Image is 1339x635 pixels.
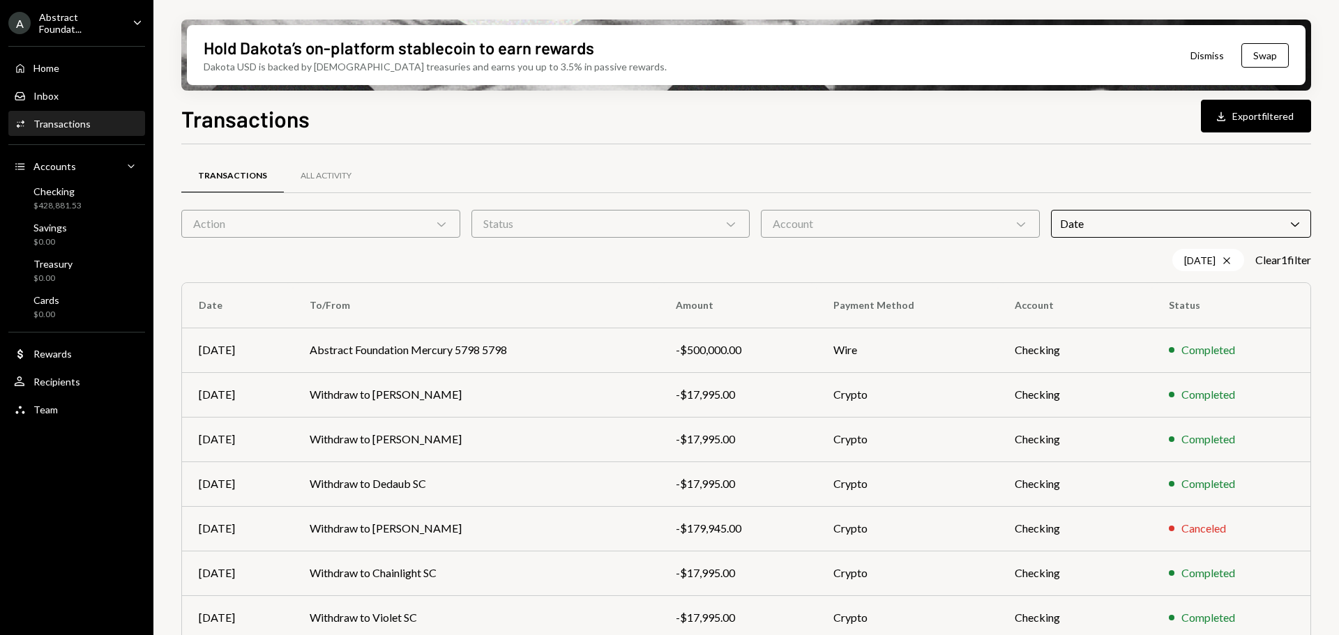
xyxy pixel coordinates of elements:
a: Home [8,55,145,80]
div: Cards [33,294,59,306]
div: Rewards [33,348,72,360]
td: Checking [998,506,1152,551]
div: Checking [33,185,82,197]
div: -$179,945.00 [676,520,799,537]
button: Exportfiltered [1201,100,1311,132]
th: Account [998,283,1152,328]
div: -$500,000.00 [676,342,799,358]
div: -$17,995.00 [676,609,799,626]
div: Status [471,210,750,238]
div: Action [181,210,460,238]
td: Checking [998,372,1152,417]
div: Completed [1181,565,1235,581]
div: $0.00 [33,309,59,321]
a: Transactions [8,111,145,136]
div: A [8,12,31,34]
button: Dismiss [1173,39,1241,72]
a: Team [8,397,145,422]
a: Accounts [8,153,145,178]
div: [DATE] [199,386,276,403]
div: Completed [1181,386,1235,403]
div: Abstract Foundat... [39,11,121,35]
td: Withdraw to [PERSON_NAME] [293,506,660,551]
div: Completed [1181,431,1235,447]
a: Cards$0.00 [8,290,145,323]
td: Crypto [817,461,998,506]
div: Date [1051,210,1311,238]
td: Withdraw to [PERSON_NAME] [293,372,660,417]
div: Accounts [33,160,76,172]
th: To/From [293,283,660,328]
th: Date [182,283,293,328]
div: [DATE] [199,431,276,447]
div: -$17,995.00 [676,431,799,447]
td: Crypto [817,551,998,595]
td: Checking [998,461,1152,506]
div: [DATE] [199,520,276,537]
div: $428,881.53 [33,200,82,212]
div: Treasury [33,258,73,270]
th: Amount [659,283,816,328]
td: Crypto [817,372,998,417]
div: -$17,995.00 [676,565,799,581]
button: Swap [1241,43,1289,68]
div: $0.00 [33,273,73,284]
th: Status [1152,283,1310,328]
td: Checking [998,551,1152,595]
a: Recipients [8,369,145,394]
div: Inbox [33,90,59,102]
div: Account [761,210,1040,238]
div: Home [33,62,59,74]
td: Crypto [817,506,998,551]
div: Completed [1181,609,1235,626]
th: Payment Method [817,283,998,328]
div: Transactions [198,170,267,182]
td: Checking [998,328,1152,372]
a: Savings$0.00 [8,217,145,251]
div: -$17,995.00 [676,386,799,403]
div: Hold Dakota’s on-platform stablecoin to earn rewards [204,36,594,59]
div: Savings [33,222,67,234]
div: Team [33,404,58,415]
div: [DATE] [199,609,276,626]
div: Dakota USD is backed by [DEMOGRAPHIC_DATA] treasuries and earns you up to 3.5% in passive rewards. [204,59,667,74]
a: All Activity [284,158,368,194]
div: Completed [1181,342,1235,358]
div: [DATE] [199,565,276,581]
div: All Activity [301,170,351,182]
td: Withdraw to [PERSON_NAME] [293,417,660,461]
a: Rewards [8,341,145,366]
td: Wire [817,328,998,372]
td: Checking [998,417,1152,461]
a: Transactions [181,158,284,194]
a: Checking$428,881.53 [8,181,145,215]
div: Recipients [33,376,80,388]
div: [DATE] [199,475,276,492]
a: Treasury$0.00 [8,254,145,287]
div: Completed [1181,475,1235,492]
a: Inbox [8,83,145,108]
div: Transactions [33,118,91,130]
div: [DATE] [1172,249,1244,271]
button: Clear1filter [1255,253,1311,268]
td: Withdraw to Dedaub SC [293,461,660,506]
div: -$17,995.00 [676,475,799,492]
td: Abstract Foundation Mercury 5798 5798 [293,328,660,372]
div: $0.00 [33,236,67,248]
div: Canceled [1181,520,1226,537]
td: Crypto [817,417,998,461]
h1: Transactions [181,105,310,132]
td: Withdraw to Chainlight SC [293,551,660,595]
div: [DATE] [199,342,276,358]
